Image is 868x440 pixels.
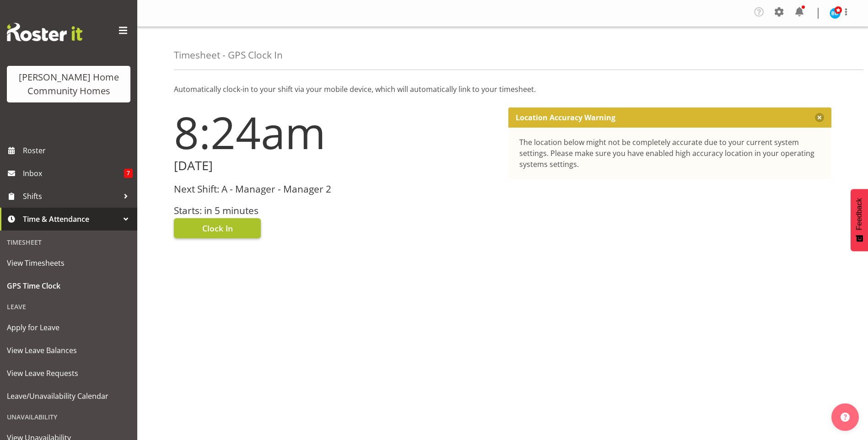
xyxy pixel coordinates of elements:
[202,222,233,234] span: Clock In
[7,321,130,334] span: Apply for Leave
[23,144,133,157] span: Roster
[2,297,135,316] div: Leave
[841,413,850,422] img: help-xxl-2.png
[2,252,135,274] a: View Timesheets
[7,366,130,380] span: View Leave Requests
[7,23,82,41] img: Rosterit website logo
[174,184,497,194] h3: Next Shift: A - Manager - Manager 2
[851,189,868,251] button: Feedback - Show survey
[830,8,841,19] img: barbara-dunlop8515.jpg
[174,84,831,95] p: Automatically clock-in to your shift via your mobile device, which will automatically link to you...
[2,408,135,426] div: Unavailability
[23,212,119,226] span: Time & Attendance
[7,389,130,403] span: Leave/Unavailability Calendar
[2,385,135,408] a: Leave/Unavailability Calendar
[7,279,130,293] span: GPS Time Clock
[516,113,615,122] p: Location Accuracy Warning
[2,339,135,362] a: View Leave Balances
[855,198,863,230] span: Feedback
[519,137,821,170] div: The location below might not be completely accurate due to your current system settings. Please m...
[7,256,130,270] span: View Timesheets
[174,205,497,216] h3: Starts: in 5 minutes
[124,169,133,178] span: 7
[2,274,135,297] a: GPS Time Clock
[7,343,130,357] span: View Leave Balances
[174,159,497,173] h2: [DATE]
[2,316,135,339] a: Apply for Leave
[2,233,135,252] div: Timesheet
[23,166,124,180] span: Inbox
[23,189,119,203] span: Shifts
[174,107,497,157] h1: 8:24am
[16,70,121,98] div: [PERSON_NAME] Home Community Homes
[2,362,135,385] a: View Leave Requests
[174,50,283,60] h4: Timesheet - GPS Clock In
[815,113,824,122] button: Close message
[174,218,261,238] button: Clock In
